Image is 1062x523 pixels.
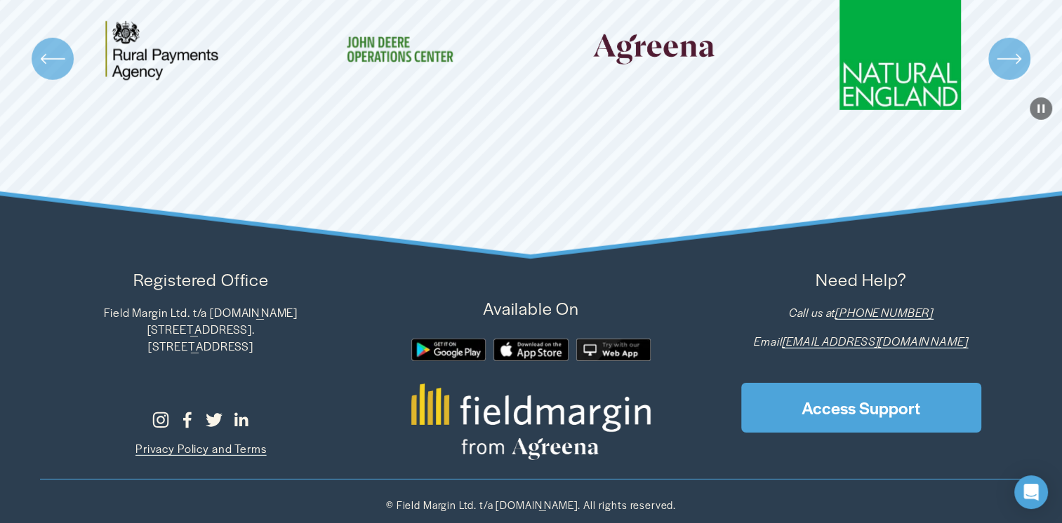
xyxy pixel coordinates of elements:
button: Next [988,38,1030,80]
p: Registered Office [40,267,362,292]
p: Field Margin Ltd. t/a [DOMAIN_NAME] [STREET_ADDRESS]. [STREET_ADDRESS] [40,304,362,354]
em: [EMAIL_ADDRESS][DOMAIN_NAME] [782,333,968,349]
a: Access Support [741,383,981,433]
a: [EMAIL_ADDRESS][DOMAIN_NAME] [782,333,968,350]
a: [PHONE_NUMBER] [835,304,934,321]
p: Available On [370,296,692,321]
a: Instagram [152,412,169,428]
p: Need Help? [700,267,1022,292]
em: Email [754,333,782,349]
a: Twitter [206,412,223,428]
p: © Field Margin Ltd. t/a [DOMAIN_NAME]. All rights reserved. [40,498,1023,512]
a: LinkedIn [232,412,249,428]
a: Privacy Policy and Terms [135,440,266,457]
div: Open Intercom Messenger [1014,475,1048,509]
a: Facebook [179,412,196,428]
button: Previous [32,38,74,80]
em: Call us at [789,304,836,320]
button: Pause Background [1030,97,1052,120]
